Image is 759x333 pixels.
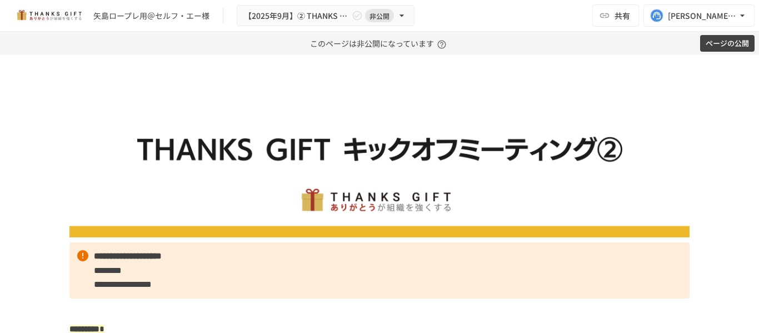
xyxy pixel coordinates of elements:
span: 非公開 [365,10,394,22]
img: DQqB4zCuRvHwOxrHXRba0Qwl6GF0LhVVkzBhhMhROoq [69,82,690,237]
span: 【2025年9月】② THANKS GIFTキックオフMTG [244,9,349,23]
p: このページは非公開になっています [310,32,450,55]
div: [PERSON_NAME][EMAIL_ADDRESS][DOMAIN_NAME] [668,9,737,23]
button: 共有 [592,4,639,27]
span: 共有 [615,9,630,22]
button: ページの公開 [700,35,755,52]
button: 【2025年9月】② THANKS GIFTキックオフMTG非公開 [237,5,415,27]
div: 矢島ロープレ用＠セルフ・エー様 [93,10,209,22]
button: [PERSON_NAME][EMAIL_ADDRESS][DOMAIN_NAME] [643,4,755,27]
img: mMP1OxWUAhQbsRWCurg7vIHe5HqDpP7qZo7fRoNLXQh [13,7,84,24]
